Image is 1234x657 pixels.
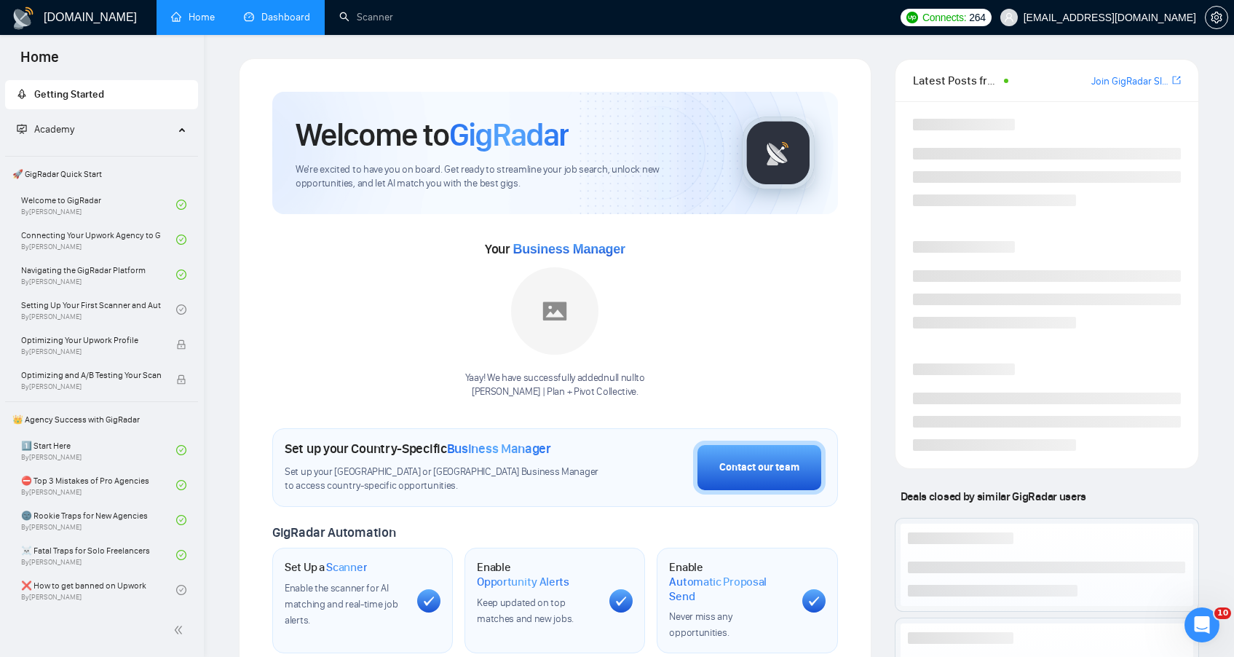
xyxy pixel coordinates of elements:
[272,524,395,540] span: GigRadar Automation
[176,200,186,210] span: check-circle
[285,582,398,626] span: Enable the scanner for AI matching and real-time job alerts.
[17,123,74,135] span: Academy
[895,484,1092,509] span: Deals closed by similar GigRadar users
[176,585,186,595] span: check-circle
[1205,6,1228,29] button: setting
[21,189,176,221] a: Welcome to GigRadarBy[PERSON_NAME]
[176,550,186,560] span: check-circle
[244,11,310,23] a: dashboardDashboard
[465,385,645,399] p: [PERSON_NAME] | Plan + Pivot Collective .
[1206,12,1227,23] span: setting
[513,242,625,256] span: Business Manager
[669,575,790,603] span: Automatic Proposal Send
[21,259,176,291] a: Navigating the GigRadar PlatformBy[PERSON_NAME]
[5,80,198,109] li: Getting Started
[17,89,27,99] span: rocket
[296,163,719,191] span: We're excited to have you on board. Get ready to streamline your job search, unlock new opportuni...
[21,504,176,536] a: 🌚 Rookie Traps for New AgenciesBy[PERSON_NAME]
[913,71,1000,90] span: Latest Posts from the GigRadar Community
[17,124,27,134] span: fund-projection-screen
[447,441,551,457] span: Business Manager
[742,117,815,189] img: gigradar-logo.png
[477,575,569,589] span: Opportunity Alerts
[7,405,197,434] span: 👑 Agency Success with GigRadar
[719,460,799,476] div: Contact our team
[21,294,176,326] a: Setting Up Your First Scanner and Auto-BidderBy[PERSON_NAME]
[21,224,176,256] a: Connecting Your Upwork Agency to GigRadarBy[PERSON_NAME]
[176,339,186,350] span: lock
[7,160,197,189] span: 🚀 GigRadar Quick Start
[465,371,645,399] div: Yaay! We have successfully added null null to
[669,560,790,603] h1: Enable
[296,115,569,154] h1: Welcome to
[477,597,574,625] span: Keep updated on top matches and new jobs.
[1091,74,1169,90] a: Join GigRadar Slack Community
[171,11,215,23] a: homeHome
[1205,12,1228,23] a: setting
[1184,607,1219,642] iframe: Intercom live chat
[285,465,609,493] span: Set up your [GEOGRAPHIC_DATA] or [GEOGRAPHIC_DATA] Business Manager to access country-specific op...
[176,270,186,280] span: check-circle
[21,574,176,606] a: ❌ How to get banned on UpworkBy[PERSON_NAME]
[1172,74,1181,87] a: export
[176,480,186,490] span: check-circle
[21,434,176,466] a: 1️⃣ Start HereBy[PERSON_NAME]
[176,374,186,385] span: lock
[485,241,625,257] span: Your
[21,347,161,356] span: By [PERSON_NAME]
[922,9,966,25] span: Connects:
[511,267,598,355] img: placeholder.png
[1172,74,1181,86] span: export
[176,304,186,315] span: check-circle
[1214,607,1231,619] span: 10
[34,88,104,101] span: Getting Started
[1004,12,1014,23] span: user
[176,445,186,455] span: check-circle
[173,623,188,637] span: double-left
[906,12,918,23] img: upwork-logo.png
[21,382,161,391] span: By [PERSON_NAME]
[693,441,826,495] button: Contact our team
[285,441,551,457] h1: Set up your Country-Specific
[21,469,176,501] a: ⛔ Top 3 Mistakes of Pro AgenciesBy[PERSON_NAME]
[449,115,569,154] span: GigRadar
[477,560,598,589] h1: Enable
[21,539,176,571] a: ☠️ Fatal Traps for Solo FreelancersBy[PERSON_NAME]
[9,47,71,77] span: Home
[21,333,161,347] span: Optimizing Your Upwork Profile
[176,235,186,245] span: check-circle
[669,610,732,639] span: Never miss any opportunities.
[326,560,367,575] span: Scanner
[21,368,161,382] span: Optimizing and A/B Testing Your Scanner for Better Results
[176,515,186,525] span: check-circle
[34,123,74,135] span: Academy
[339,11,393,23] a: searchScanner
[285,560,367,575] h1: Set Up a
[969,9,985,25] span: 264
[12,7,35,30] img: logo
